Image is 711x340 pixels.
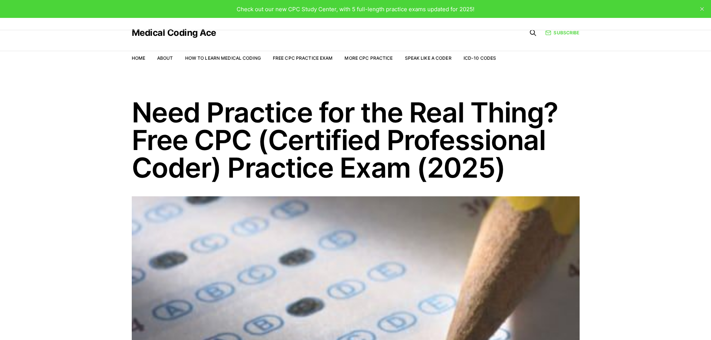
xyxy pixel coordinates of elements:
[464,55,496,61] a: ICD-10 Codes
[696,3,708,15] button: close
[405,55,452,61] a: Speak Like a Coder
[344,55,393,61] a: More CPC Practice
[132,28,216,37] a: Medical Coding Ace
[185,55,261,61] a: How to Learn Medical Coding
[273,55,333,61] a: Free CPC Practice Exam
[589,303,711,340] iframe: portal-trigger
[132,55,145,61] a: Home
[237,6,474,13] span: Check out our new CPC Study Center, with 5 full-length practice exams updated for 2025!
[132,99,580,181] h1: Need Practice for the Real Thing? Free CPC (Certified Professional Coder) Practice Exam (2025)
[545,29,579,36] a: Subscribe
[157,55,173,61] a: About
